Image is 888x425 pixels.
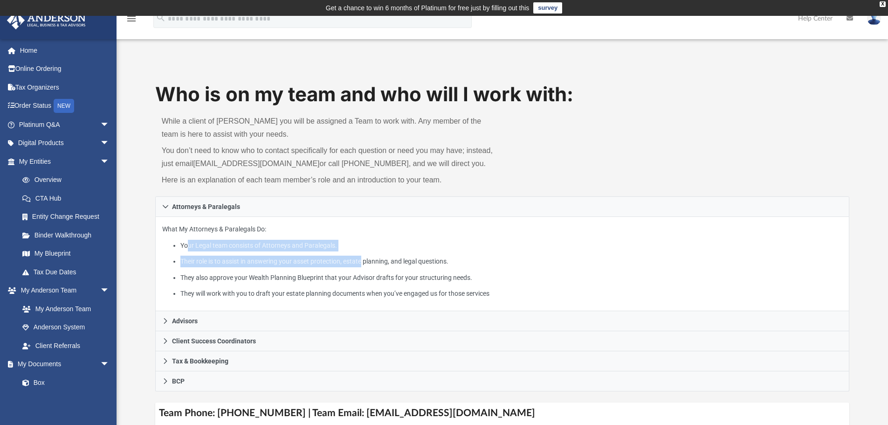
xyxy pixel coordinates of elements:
[155,331,850,351] a: Client Success Coordinators
[13,392,119,411] a: Meeting Minutes
[13,244,119,263] a: My Blueprint
[867,12,881,25] img: User Pic
[126,13,137,24] i: menu
[172,378,185,384] span: BCP
[54,99,74,113] div: NEW
[155,311,850,331] a: Advisors
[7,134,124,153] a: Digital Productsarrow_drop_down
[156,13,166,23] i: search
[172,318,198,324] span: Advisors
[180,272,842,284] li: They also approve your Wealth Planning Blueprint that your Advisor drafts for your structuring ne...
[180,240,842,251] li: Your Legal team consists of Attorneys and Paralegals.
[7,41,124,60] a: Home
[155,217,850,312] div: Attorneys & Paralegals
[162,115,496,141] p: While a client of [PERSON_NAME] you will be assigned a Team to work with. Any member of the team ...
[172,338,256,344] span: Client Success Coordinators
[7,115,124,134] a: Platinum Q&Aarrow_drop_down
[13,208,124,226] a: Entity Change Request
[180,256,842,267] li: Their role is to assist in answering your asset protection, estate planning, and legal questions.
[7,78,124,97] a: Tax Organizers
[155,81,850,108] h1: Who is on my team and who will I work with:
[4,11,89,29] img: Anderson Advisors Platinum Portal
[7,281,119,300] a: My Anderson Teamarrow_drop_down
[7,60,124,78] a: Online Ordering
[155,196,850,217] a: Attorneys & Paralegals
[180,288,842,300] li: They will work with you to draft your estate planning documents when you’ve engaged us for those ...
[7,152,124,171] a: My Entitiesarrow_drop_down
[7,355,119,374] a: My Documentsarrow_drop_down
[100,115,119,134] span: arrow_drop_down
[100,355,119,374] span: arrow_drop_down
[13,300,114,318] a: My Anderson Team
[162,223,843,300] p: What My Attorneys & Paralegals Do:
[533,2,562,14] a: survey
[100,281,119,300] span: arrow_drop_down
[13,263,124,281] a: Tax Due Dates
[13,318,119,337] a: Anderson System
[162,174,496,187] p: Here is an explanation of each team member’s role and an introduction to your team.
[162,144,496,170] p: You don’t need to know who to contact specifically for each question or need you may have; instea...
[13,373,114,392] a: Box
[13,171,124,189] a: Overview
[880,1,886,7] div: close
[193,160,319,167] a: [EMAIL_ADDRESS][DOMAIN_NAME]
[13,226,124,244] a: Binder Walkthrough
[155,351,850,371] a: Tax & Bookkeeping
[100,134,119,153] span: arrow_drop_down
[7,97,124,116] a: Order StatusNEW
[326,2,530,14] div: Get a chance to win 6 months of Platinum for free just by filling out this
[126,18,137,24] a: menu
[172,203,240,210] span: Attorneys & Paralegals
[155,403,850,424] h4: Team Phone: [PHONE_NUMBER] | Team Email: [EMAIL_ADDRESS][DOMAIN_NAME]
[155,371,850,391] a: BCP
[100,152,119,171] span: arrow_drop_down
[13,189,124,208] a: CTA Hub
[13,336,119,355] a: Client Referrals
[172,358,228,364] span: Tax & Bookkeeping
